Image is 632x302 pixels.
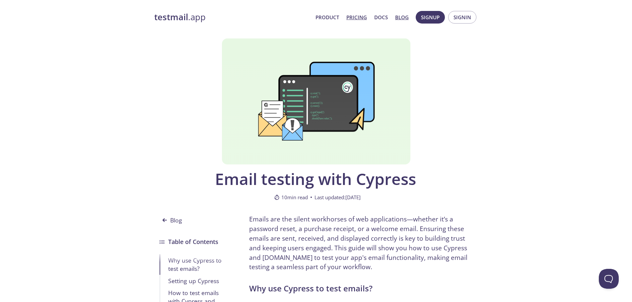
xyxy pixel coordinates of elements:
[154,12,310,23] a: testmail.app
[168,237,218,246] h3: Table of Contents
[599,269,619,289] iframe: Help Scout Beacon - Open
[454,13,471,22] span: Signin
[346,13,367,22] a: Pricing
[160,214,186,226] span: Blog
[249,214,478,272] p: Emails are the silent workhorses of web applications—whether it’s a password reset, a purchase re...
[395,13,409,22] a: Blog
[274,193,308,201] span: 10 min read
[421,13,440,22] span: Signup
[168,277,228,285] div: Setting up Cypress
[249,282,478,294] h2: Why use Cypress to test emails?
[315,193,361,201] span: Last updated: [DATE]
[448,11,476,24] button: Signin
[154,11,188,23] strong: testmail
[160,205,228,229] a: Blog
[168,256,228,272] div: Why use Cypress to test emails?
[416,11,445,24] button: Signup
[316,13,339,22] a: Product
[202,170,429,188] span: Email testing with Cypress
[374,13,388,22] a: Docs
